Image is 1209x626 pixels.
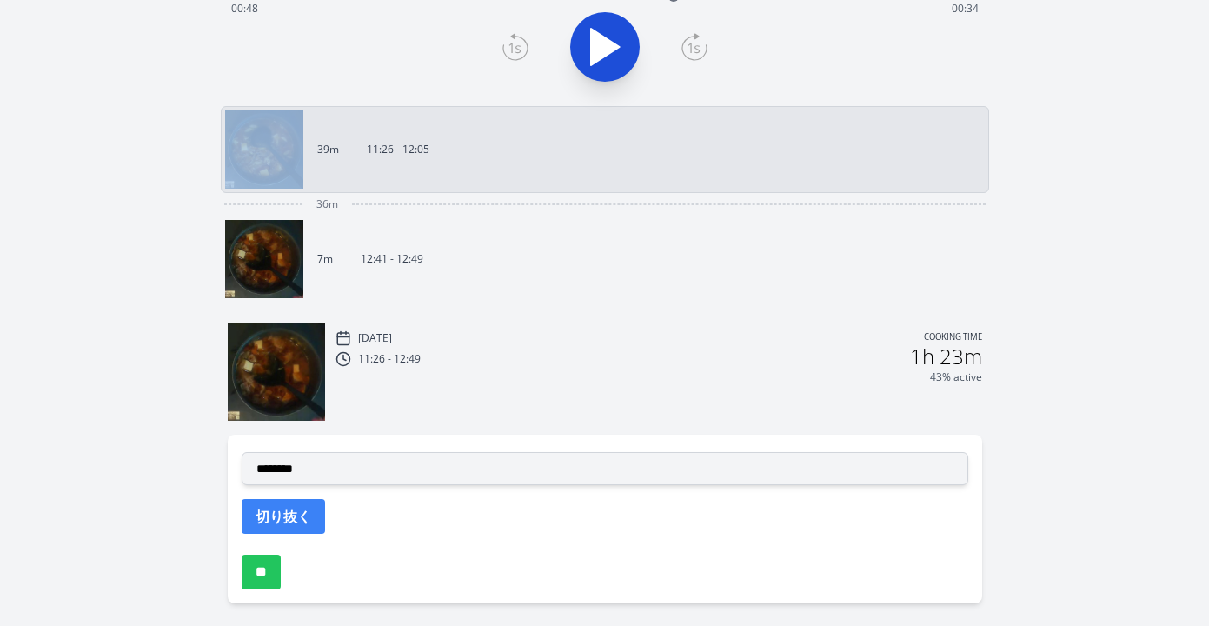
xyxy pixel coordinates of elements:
[358,331,392,345] p: [DATE]
[910,346,982,367] h2: 1h 23m
[930,370,982,384] p: 43% active
[317,252,333,266] p: 7m
[242,499,325,534] button: 切り抜く
[231,1,258,16] span: 00:48
[952,1,979,16] span: 00:34
[316,197,338,211] span: 36m
[228,323,325,421] img: 250922034240_thumb.jpeg
[361,252,423,266] p: 12:41 - 12:49
[317,143,339,156] p: 39m
[225,220,303,298] img: 250922034240_thumb.jpeg
[367,143,429,156] p: 11:26 - 12:05
[358,352,421,366] p: 11:26 - 12:49
[924,330,982,346] p: Cooking time
[225,110,303,189] img: 250922022650_thumb.jpeg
